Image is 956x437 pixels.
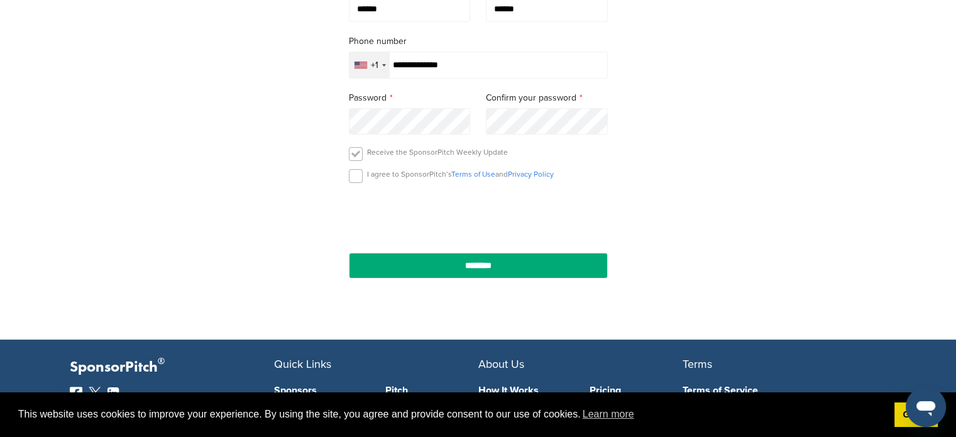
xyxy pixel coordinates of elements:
[385,385,478,396] a: Pitch
[486,91,608,105] label: Confirm your password
[367,169,554,179] p: I agree to SponsorPitch’s and
[274,385,367,396] a: Sponsors
[581,405,636,424] a: learn more about cookies
[478,385,571,396] a: How It Works
[478,357,524,371] span: About Us
[18,405,884,424] span: This website uses cookies to improve your experience. By using the site, you agree and provide co...
[367,147,508,157] p: Receive the SponsorPitch Weekly Update
[349,91,471,105] label: Password
[349,35,608,48] label: Phone number
[508,170,554,179] a: Privacy Policy
[349,52,390,78] div: Selected country
[70,358,274,377] p: SponsorPitch
[70,387,82,399] img: Facebook
[89,387,101,399] img: Twitter
[894,402,938,428] a: dismiss cookie message
[274,357,331,371] span: Quick Links
[590,385,683,396] a: Pricing
[407,197,550,235] iframe: reCAPTCHA
[158,353,165,369] span: ®
[451,170,495,179] a: Terms of Use
[683,385,868,396] a: Terms of Service
[683,357,712,371] span: Terms
[906,387,946,427] iframe: Button to launch messaging window
[371,61,378,70] div: +1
